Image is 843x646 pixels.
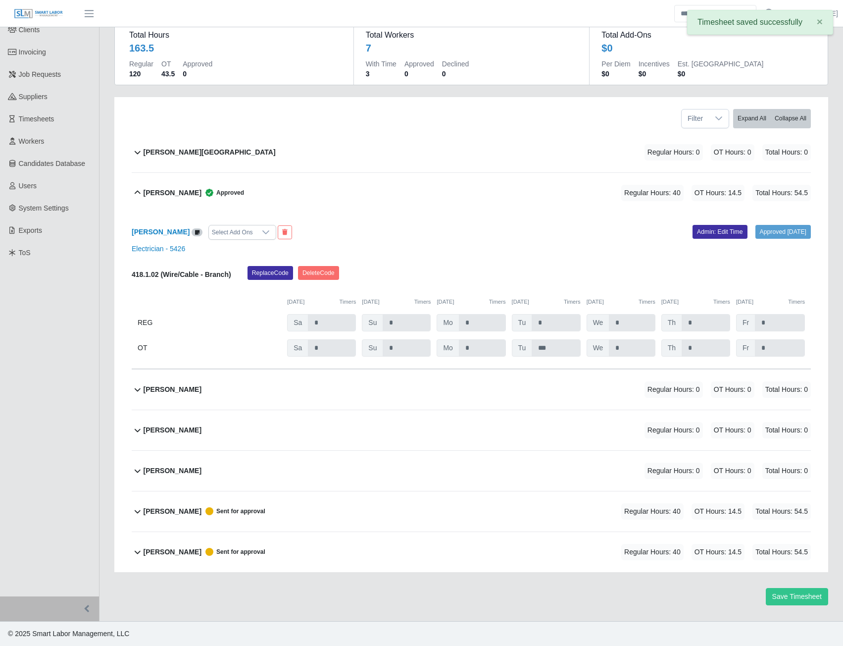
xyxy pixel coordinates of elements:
[713,298,730,306] button: Timers
[437,298,505,306] div: [DATE]
[711,463,754,479] span: OT Hours: 0
[733,109,811,128] div: bulk actions
[144,384,201,395] b: [PERSON_NAME]
[19,26,40,34] span: Clients
[817,16,823,27] span: ×
[19,93,48,101] span: Suppliers
[132,228,190,236] b: [PERSON_NAME]
[366,59,397,69] dt: With Time
[132,410,811,450] button: [PERSON_NAME] Regular Hours: 0 OT Hours: 0 Total Hours: 0
[711,144,754,161] span: OT Hours: 0
[639,69,670,79] dd: $0
[692,503,744,520] span: OT Hours: 14.5
[19,70,61,78] span: Job Requests
[138,339,281,357] div: OT
[682,109,709,128] span: Filter
[287,339,308,357] span: Sa
[752,544,811,560] span: Total Hours: 54.5
[298,266,339,280] button: DeleteCode
[201,507,265,515] span: Sent for approval
[19,137,45,145] span: Workers
[340,298,356,306] button: Timers
[736,298,805,306] div: [DATE]
[144,466,201,476] b: [PERSON_NAME]
[19,204,69,212] span: System Settings
[752,185,811,201] span: Total Hours: 54.5
[414,298,431,306] button: Timers
[621,544,684,560] span: Regular Hours: 40
[762,381,811,398] span: Total Hours: 0
[404,69,434,79] dd: 0
[192,228,202,236] a: View/Edit Notes
[678,69,764,79] dd: $0
[781,8,838,19] a: [PERSON_NAME]
[621,185,684,201] span: Regular Hours: 40
[639,59,670,69] dt: Incentives
[362,298,431,306] div: [DATE]
[645,463,703,479] span: Regular Hours: 0
[144,147,276,158] b: [PERSON_NAME][GEOGRAPHIC_DATA]
[132,173,811,213] button: [PERSON_NAME] Approved Regular Hours: 40 OT Hours: 14.5 Total Hours: 54.5
[201,188,244,198] span: Approved
[183,59,212,69] dt: Approved
[183,69,212,79] dd: 0
[762,422,811,438] span: Total Hours: 0
[711,381,754,398] span: OT Hours: 0
[362,339,383,357] span: Su
[129,41,154,55] div: 163.5
[711,422,754,438] span: OT Hours: 0
[762,463,811,479] span: Total Hours: 0
[564,298,581,306] button: Timers
[692,185,744,201] span: OT Hours: 14.5
[132,132,811,172] button: [PERSON_NAME][GEOGRAPHIC_DATA] Regular Hours: 0 OT Hours: 0 Total Hours: 0
[19,115,54,123] span: Timesheets
[144,425,201,435] b: [PERSON_NAME]
[762,144,811,161] span: Total Hours: 0
[601,29,813,41] dt: Total Add-Ons
[129,29,342,41] dt: Total Hours
[752,503,811,520] span: Total Hours: 54.5
[693,225,747,239] a: Admin: Edit Time
[19,160,86,167] span: Candidates Database
[14,8,63,19] img: SLM Logo
[278,225,292,239] button: End Worker & Remove from the Timesheet
[437,339,459,357] span: Mo
[19,249,31,257] span: ToS
[661,314,682,331] span: Th
[512,298,581,306] div: [DATE]
[287,298,356,306] div: [DATE]
[674,5,756,22] input: Search
[687,10,833,35] div: Timesheet saved successfully
[442,69,469,79] dd: 0
[442,59,469,69] dt: Declined
[144,506,201,517] b: [PERSON_NAME]
[19,48,46,56] span: Invoicing
[362,314,383,331] span: Su
[601,69,630,79] dd: $0
[404,59,434,69] dt: Approved
[366,69,397,79] dd: 3
[248,266,293,280] button: ReplaceCode
[512,339,533,357] span: Tu
[645,144,703,161] span: Regular Hours: 0
[366,29,578,41] dt: Total Workers
[161,69,175,79] dd: 43.5
[144,188,201,198] b: [PERSON_NAME]
[601,41,612,55] div: $0
[587,339,610,357] span: We
[692,544,744,560] span: OT Hours: 14.5
[736,314,755,331] span: Fr
[161,59,175,69] dt: OT
[132,451,811,491] button: [PERSON_NAME] Regular Hours: 0 OT Hours: 0 Total Hours: 0
[512,314,533,331] span: Tu
[144,547,201,557] b: [PERSON_NAME]
[770,109,811,128] button: Collapse All
[661,339,682,357] span: Th
[661,298,730,306] div: [DATE]
[645,422,703,438] span: Regular Hours: 0
[788,298,805,306] button: Timers
[645,381,703,398] span: Regular Hours: 0
[19,182,37,190] span: Users
[287,314,308,331] span: Sa
[8,630,129,638] span: © 2025 Smart Labor Management, LLC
